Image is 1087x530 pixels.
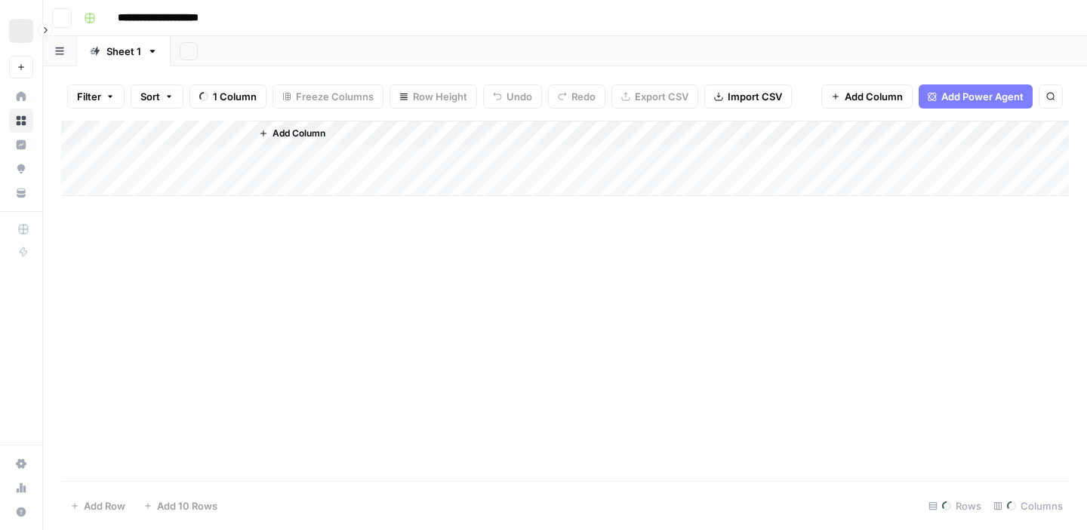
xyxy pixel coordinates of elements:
span: Add Column [273,127,325,140]
span: Import CSV [728,89,782,104]
button: Export CSV [611,84,698,109]
button: Add Row [61,494,134,518]
button: Import CSV [704,84,792,109]
button: Add Power Agent [919,84,1033,109]
span: Freeze Columns [296,89,374,104]
button: Redo [548,84,605,109]
a: Home [9,84,33,109]
button: 1 Column [189,84,266,109]
span: 1 Column [213,89,257,104]
span: Add Row [84,498,125,513]
span: Undo [507,89,532,104]
span: Add Power Agent [941,89,1024,104]
button: Add Column [821,84,913,109]
span: Filter [77,89,101,104]
a: Settings [9,452,33,476]
button: Filter [67,84,125,109]
span: Redo [571,89,596,104]
a: Browse [9,109,33,133]
button: Freeze Columns [273,84,383,109]
a: Insights [9,133,33,157]
button: Add 10 Rows [134,494,226,518]
a: Opportunities [9,157,33,181]
button: Undo [483,84,542,109]
button: Add Column [253,124,331,143]
a: Sheet 1 [77,36,171,66]
span: Export CSV [635,89,688,104]
a: Your Data [9,181,33,205]
button: Sort [131,84,183,109]
span: Add Column [845,89,903,104]
div: Sheet 1 [106,44,141,59]
span: Sort [140,89,160,104]
span: Add 10 Rows [157,498,217,513]
button: Help + Support [9,500,33,524]
button: Row Height [390,84,477,109]
a: Usage [9,476,33,500]
span: Row Height [413,89,467,104]
div: Rows [922,494,987,518]
div: Columns [987,494,1069,518]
